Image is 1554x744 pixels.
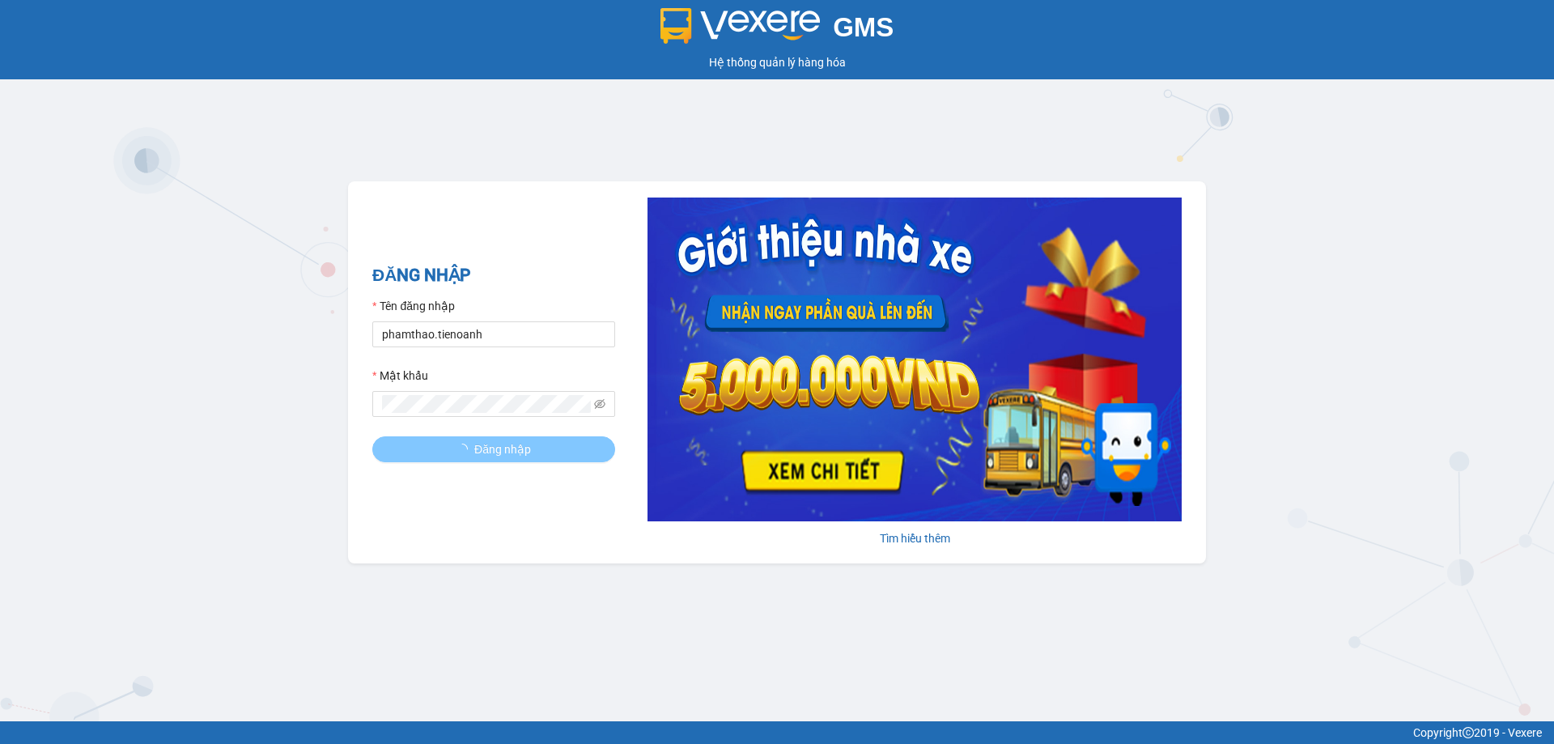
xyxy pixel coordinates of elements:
[647,529,1182,547] div: Tìm hiểu thêm
[456,444,474,455] span: loading
[372,321,615,347] input: Tên đăng nhập
[647,198,1182,521] img: banner-0
[4,53,1550,71] div: Hệ thống quản lý hàng hóa
[474,440,531,458] span: Đăng nhập
[594,398,605,410] span: eye-invisible
[660,24,894,37] a: GMS
[660,8,821,44] img: logo 2
[372,262,615,289] h2: ĐĂNG NHẬP
[382,395,591,413] input: Mật khẩu
[833,12,894,42] span: GMS
[12,724,1542,742] div: Copyright 2019 - Vexere
[372,297,455,315] label: Tên đăng nhập
[372,367,428,385] label: Mật khẩu
[372,436,615,462] button: Đăng nhập
[1463,727,1474,738] span: copyright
